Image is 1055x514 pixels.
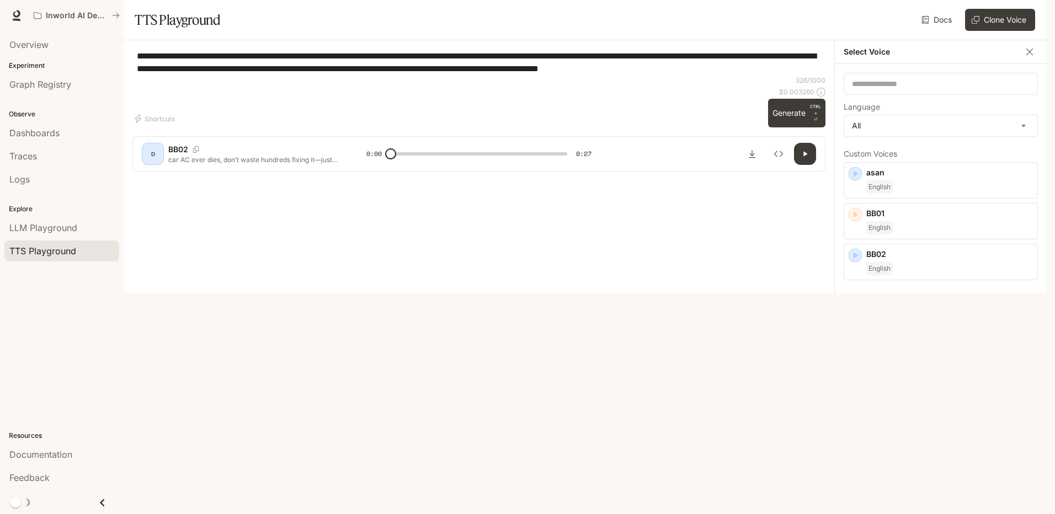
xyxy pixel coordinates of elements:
p: Custom Voices [844,150,1038,158]
button: All workspaces [29,4,125,26]
p: CTRL + [810,103,821,116]
a: Docs [919,9,956,31]
p: BB01 [866,208,1033,219]
div: All [844,115,1037,136]
span: 0:27 [576,148,592,159]
span: English [866,221,893,234]
button: Shortcuts [132,110,179,127]
p: car AC ever dies, don’t waste hundreds fixing it—just grab one of these! This little thing? It’s ... [168,155,340,164]
button: Copy Voice ID [188,146,204,153]
p: BB02 [866,249,1033,260]
p: $ 0.003260 [779,87,814,97]
button: Clone Voice [965,9,1035,31]
p: Inworld AI Demos [46,11,108,20]
p: ⏎ [810,103,821,123]
span: English [866,180,893,194]
p: asan [866,167,1033,178]
p: 326 / 1000 [796,76,825,85]
span: 0:00 [366,148,382,159]
button: Download audio [741,143,763,165]
p: Language [844,103,880,111]
p: BB02 [168,144,188,155]
button: GenerateCTRL +⏎ [768,99,825,127]
div: D [144,145,162,163]
span: English [866,262,893,275]
h1: TTS Playground [135,9,220,31]
button: Inspect [768,143,790,165]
